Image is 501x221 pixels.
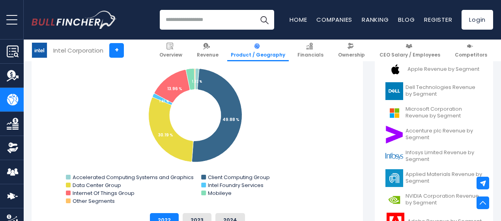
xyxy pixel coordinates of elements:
[381,145,487,167] a: Infosys Limited Revenue by Segment
[455,52,487,58] span: Competitors
[406,149,482,163] span: Infosys Limited Revenue by Segment
[73,197,115,205] text: Other Segments
[381,189,487,211] a: NVIDIA Corporation Revenue by Segment
[362,15,389,24] a: Ranking
[43,49,351,207] svg: Intel Corporation's Revenue Share by Segment
[73,181,121,189] text: Data Center Group
[192,80,202,84] tspan: 1.32 %
[53,46,103,55] div: Intel Corporation
[381,167,487,189] a: Applied Materials Revenue by Segment
[231,52,285,58] span: Product / Geography
[73,189,135,197] text: Internet Of Things Group
[167,86,182,92] tspan: 13.96 %
[159,52,182,58] span: Overview
[109,43,124,58] a: +
[7,142,19,154] img: Ownership
[73,174,194,181] text: Accelerated Computing Systems and Graphics
[297,52,323,58] span: Financials
[381,80,487,102] a: Dell Technologies Revenue by Segment
[385,82,403,100] img: DELL logo
[227,40,289,61] a: Product / Geography
[406,84,482,98] span: Dell Technologies Revenue by Segment
[398,15,415,24] a: Blog
[159,100,169,104] tspan: 1.41 %
[156,40,186,61] a: Overview
[254,10,274,30] button: Search
[381,59,487,80] a: Apple Revenue by Segment
[208,189,232,197] text: Mobileye
[406,128,482,141] span: Accenture plc Revenue by Segment
[385,169,403,187] img: AMAT logo
[385,147,403,165] img: INFY logo
[32,11,117,29] img: Bullfincher logo
[193,40,222,61] a: Revenue
[406,106,482,119] span: Microsoft Corporation Revenue by Segment
[208,174,270,181] text: Client Computing Group
[406,193,482,206] span: NVIDIA Corporation Revenue by Segment
[335,40,368,61] a: Ownership
[451,40,491,61] a: Competitors
[316,15,352,24] a: Companies
[208,181,264,189] text: Intel Foundry Services
[197,52,219,58] span: Revenue
[406,171,482,185] span: Applied Materials Revenue by Segment
[379,52,440,58] span: CEO Salary / Employees
[424,15,452,24] a: Register
[408,66,479,73] span: Apple Revenue by Segment
[462,10,493,30] a: Login
[381,124,487,145] a: Accenture plc Revenue by Segment
[385,191,403,209] img: NVDA logo
[376,40,444,61] a: CEO Salary / Employees
[32,11,116,29] a: Go to homepage
[290,15,307,24] a: Home
[385,60,405,78] img: AAPL logo
[385,126,403,144] img: ACN logo
[222,117,239,123] tspan: 49.88 %
[381,102,487,124] a: Microsoft Corporation Revenue by Segment
[158,132,173,138] tspan: 30.19 %
[338,52,365,58] span: Ownership
[385,104,403,122] img: MSFT logo
[294,40,327,61] a: Financials
[32,43,47,58] img: INTC logo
